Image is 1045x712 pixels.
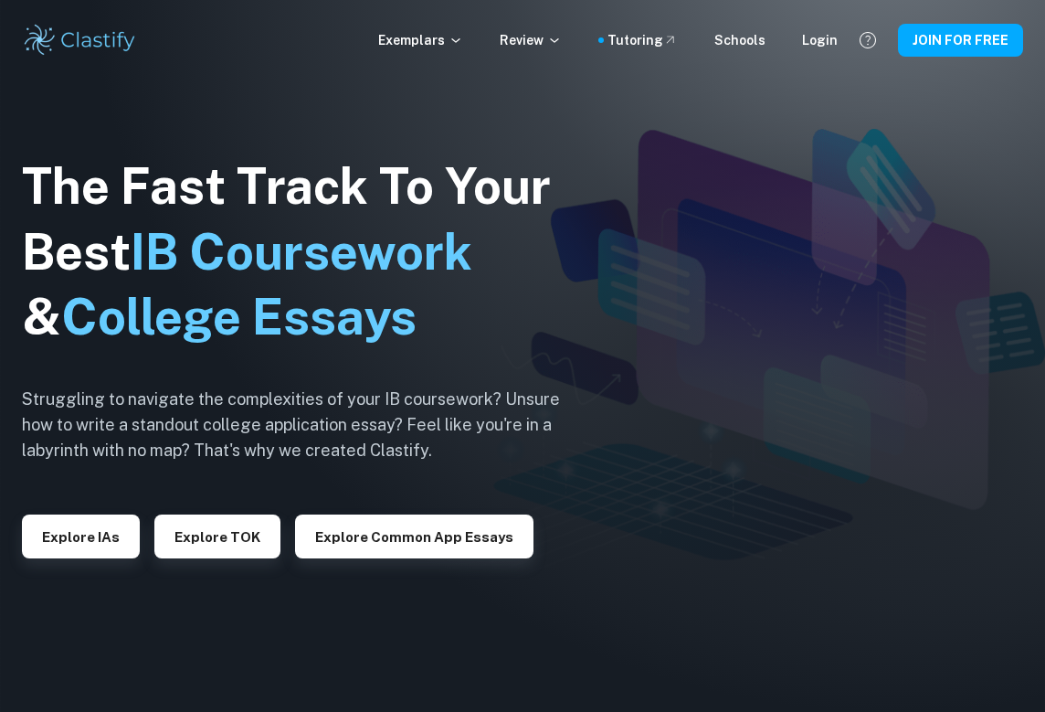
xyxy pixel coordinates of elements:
[714,30,765,50] a: Schools
[802,30,838,50] a: Login
[295,527,533,545] a: Explore Common App essays
[22,527,140,545] a: Explore IAs
[22,154,588,351] h1: The Fast Track To Your Best &
[378,30,463,50] p: Exemplars
[154,515,280,558] button: Explore TOK
[22,387,588,463] h6: Struggling to navigate the complexities of your IB coursework? Unsure how to write a standout col...
[295,515,533,558] button: Explore Common App essays
[22,515,140,558] button: Explore IAs
[500,30,562,50] p: Review
[131,223,472,281] span: IB Coursework
[607,30,678,50] a: Tutoring
[22,22,138,58] img: Clastify logo
[898,24,1023,57] button: JOIN FOR FREE
[154,527,280,545] a: Explore TOK
[852,25,883,56] button: Help and Feedback
[61,288,417,345] span: College Essays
